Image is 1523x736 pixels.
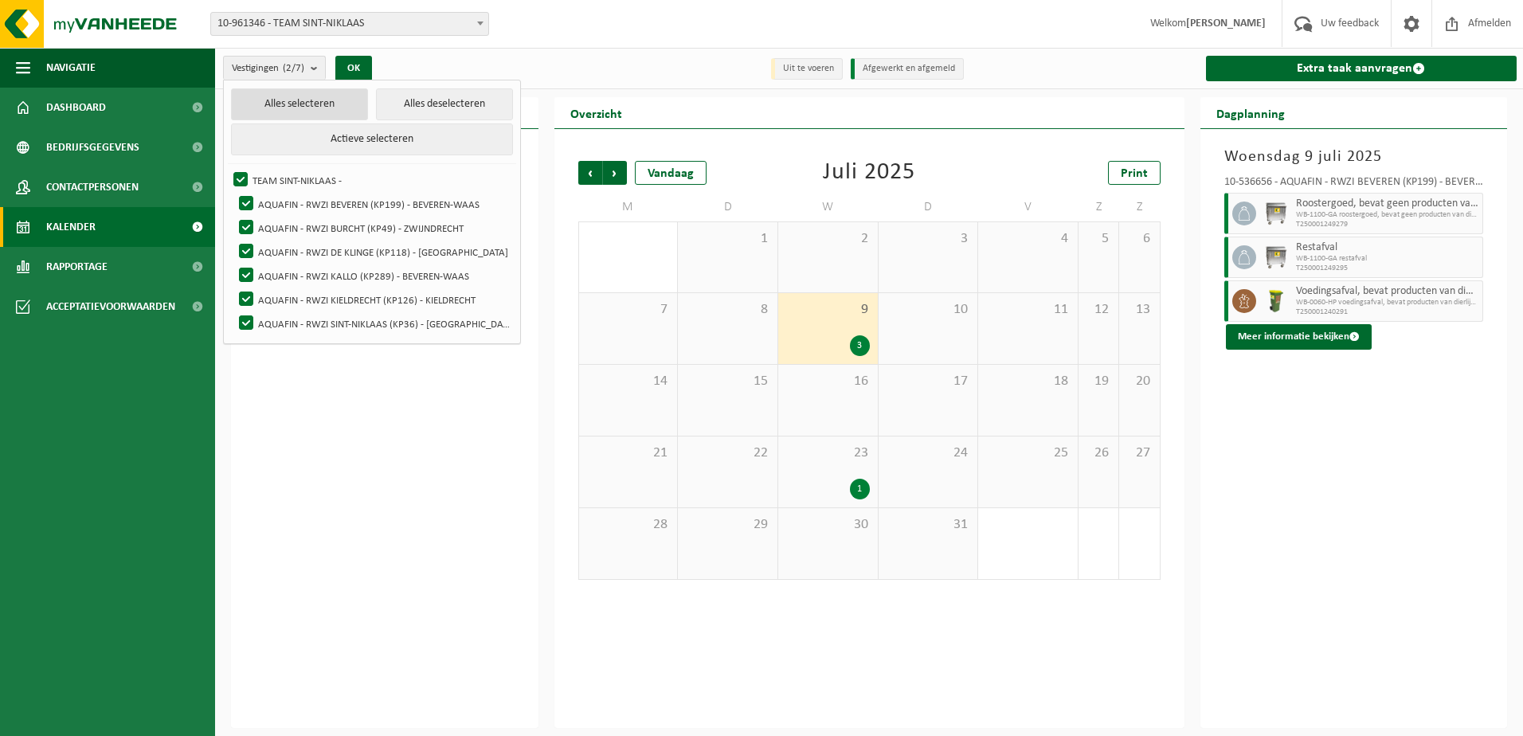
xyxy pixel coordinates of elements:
span: Kalender [46,207,96,247]
label: AQUAFIN - RWZI KALLO (KP289) - BEVEREN-WAAS [236,264,513,288]
span: 16 [786,373,870,390]
button: Alles selecteren [231,88,368,120]
span: 30 [786,516,870,534]
span: 12 [1086,301,1110,319]
li: Uit te voeren [771,58,843,80]
span: Vestigingen [232,57,304,80]
label: AQUAFIN - RWZI BEVEREN (KP199) - BEVEREN-WAAS [236,192,513,216]
span: Print [1121,167,1148,180]
strong: [PERSON_NAME] [1186,18,1266,29]
button: Alles deselecteren [376,88,513,120]
span: Bedrijfsgegevens [46,127,139,167]
div: Vandaag [635,161,707,185]
img: WB-1100-GAL-GY-01 [1264,202,1288,225]
img: WB-1100-GAL-GY-01 [1264,245,1288,269]
span: Vorige [578,161,602,185]
span: 28 [587,516,670,534]
span: 10-961346 - TEAM SINT-NIKLAAS [211,13,488,35]
span: 8 [686,301,769,319]
button: Vestigingen(2/7) [223,56,326,80]
td: V [978,193,1079,221]
span: T250001240291 [1296,307,1479,317]
span: WB-1100-GA restafval [1296,254,1479,264]
td: D [678,193,778,221]
span: 15 [686,373,769,390]
div: 10-536656 - AQUAFIN - RWZI BEVEREN (KP199) - BEVEREN-WAAS [1224,177,1484,193]
span: Restafval [1296,241,1479,254]
span: Volgende [603,161,627,185]
h3: Woensdag 9 juli 2025 [1224,145,1484,169]
span: 20 [1127,373,1151,390]
span: 22 [686,444,769,462]
span: 3 [887,230,970,248]
span: 31 [887,516,970,534]
span: Voedingsafval, bevat producten van dierlijke oorsprong, onverpakt, categorie 3 [1296,285,1479,298]
div: 1 [850,479,870,499]
span: T250001249279 [1296,220,1479,229]
span: 14 [587,373,670,390]
span: 25 [986,444,1070,462]
span: 2 [786,230,870,248]
span: 17 [887,373,970,390]
span: 7 [587,301,670,319]
span: 6 [1127,230,1151,248]
span: 13 [1127,301,1151,319]
span: Acceptatievoorwaarden [46,287,175,327]
button: OK [335,56,372,81]
span: WB-1100-GA roostergoed, bevat geen producten van dierlijke o [1296,210,1479,220]
span: 24 [887,444,970,462]
img: WB-0060-HPE-GN-50 [1264,289,1288,313]
td: M [578,193,679,221]
span: 5 [1086,230,1110,248]
td: W [778,193,879,221]
span: Dashboard [46,88,106,127]
a: Extra taak aanvragen [1206,56,1517,81]
span: 18 [986,373,1070,390]
span: 23 [786,444,870,462]
span: 4 [986,230,1070,248]
span: 9 [786,301,870,319]
span: 27 [1127,444,1151,462]
label: AQUAFIN - RWZI DE KLINGE (KP118) - [GEOGRAPHIC_DATA] [236,240,513,264]
span: WB-0060-HP voedingsafval, bevat producten van dierlijke oors [1296,298,1479,307]
label: AQUAFIN - RWZI BURCHT (KP49) - ZWIJNDRECHT [236,216,513,240]
td: D [879,193,979,221]
span: Roostergoed, bevat geen producten van dierlijke oorsprong [1296,198,1479,210]
td: Z [1119,193,1160,221]
div: Juli 2025 [823,161,915,185]
label: AQUAFIN - RWZI SINT-NIKLAAS (KP36) - [GEOGRAPHIC_DATA] [236,311,513,335]
td: Z [1079,193,1119,221]
span: 1 [686,230,769,248]
a: Print [1108,161,1161,185]
span: 10 [887,301,970,319]
span: 29 [686,516,769,534]
span: Contactpersonen [46,167,139,207]
span: 19 [1086,373,1110,390]
label: AQUAFIN - RWZI KIELDRECHT (KP126) - KIELDRECHT [236,288,513,311]
h2: Overzicht [554,97,638,128]
count: (2/7) [283,63,304,73]
button: Actieve selecteren [231,123,514,155]
label: TEAM SINT-NIKLAAS - [230,168,513,192]
span: 10-961346 - TEAM SINT-NIKLAAS [210,12,489,36]
span: 26 [1086,444,1110,462]
h2: Dagplanning [1200,97,1301,128]
span: 21 [587,444,670,462]
span: 11 [986,301,1070,319]
button: Meer informatie bekijken [1226,324,1372,350]
span: Navigatie [46,48,96,88]
span: Rapportage [46,247,108,287]
span: T250001249295 [1296,264,1479,273]
li: Afgewerkt en afgemeld [851,58,964,80]
div: 3 [850,335,870,356]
